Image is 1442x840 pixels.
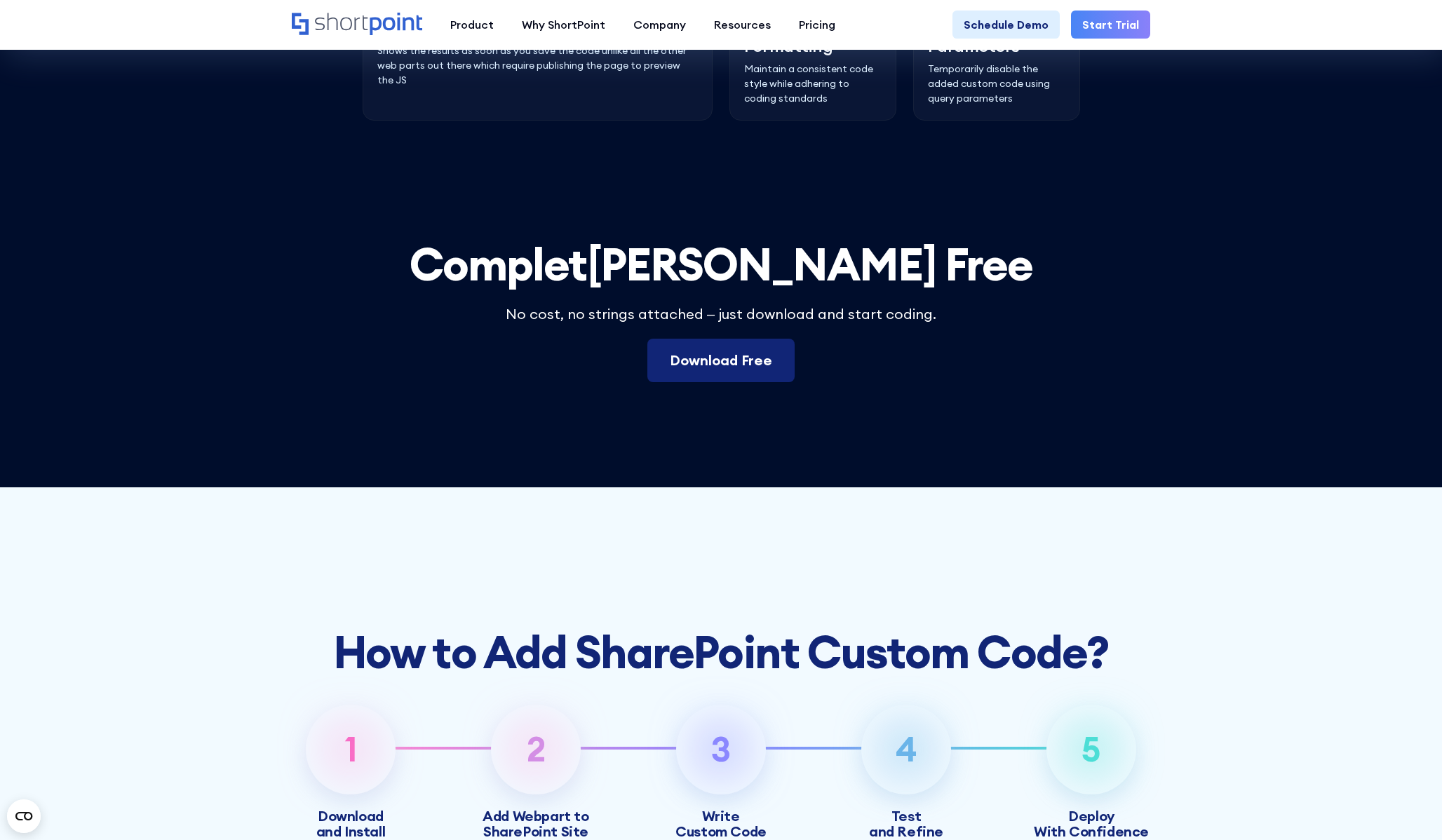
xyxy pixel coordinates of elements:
[508,11,619,39] a: Why ShortPoint
[333,623,1086,680] strong: How to Add SharePoint Custom Code
[869,808,943,839] h3: Test and Refine
[711,724,731,775] p: 3
[952,11,1060,39] a: Schedule Demo
[799,16,835,33] div: Pricing
[522,16,605,33] div: Why ShortPoint
[700,11,785,39] a: Resources
[377,43,699,88] p: Shows the results as soon as you save the code unlike all the other web parts out there which req...
[527,724,546,775] p: 2
[436,11,508,39] a: Product
[363,304,1080,325] p: No cost, no strings attached – just downloa﻿d and start coding.
[1372,773,1442,840] iframe: Chat Widget
[1071,11,1150,39] a: Start Trial
[1034,808,1149,839] h3: Deploy With Confidence
[450,16,494,33] div: Product
[633,16,686,33] div: Company
[675,808,767,839] h3: Write Custom Code
[744,18,882,55] h3: Automatic Code﻿ Formatting
[7,799,41,833] button: Open CMP widget
[928,62,1065,106] p: Temporarily disable the added custom code using query parameters
[714,16,771,33] div: Resources
[619,11,700,39] a: Company
[363,240,1080,289] h2: Complet﻿[PERSON_NAME] Free
[744,62,882,106] p: Maintain a consistent code style while adhering to coding standards
[896,724,917,775] p: 4
[292,13,422,36] a: Home
[928,18,1065,55] h3: Query Param﻿eters
[785,11,849,39] a: Pricing
[647,339,795,382] a: Download Free
[272,628,1170,677] h2: ?
[316,808,386,839] h3: Download and Install
[1081,724,1101,775] p: 5
[483,808,588,839] h3: Add Webpart to SharePoint Site
[345,724,357,775] p: 1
